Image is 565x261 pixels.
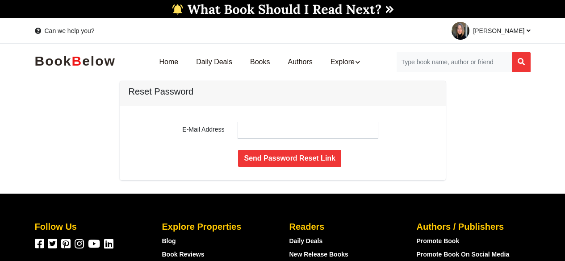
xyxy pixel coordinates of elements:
[75,238,84,250] a: BookBelow on Instagram
[444,18,530,43] a: [PERSON_NAME]
[162,251,205,258] a: Book Reviews
[322,48,369,76] a: Explore
[452,22,469,40] img: 1753198369.png
[48,238,57,250] a: BookBelow on Twitter
[129,122,231,139] label: E-Mail Address
[35,238,44,250] a: BookBelow on Facebook
[241,48,279,76] a: Books
[473,27,530,34] span: [PERSON_NAME]
[417,220,531,233] div: Authors / Publishers
[162,237,176,244] a: Blog
[396,52,512,72] input: Search for Books
[279,48,322,76] a: Authors
[289,237,323,244] a: Daily Deals
[512,52,531,72] button: Search
[187,48,241,76] a: Daily Deals
[35,220,149,233] div: Follow Us
[289,220,403,233] div: Readers
[238,150,341,167] button: Send Password Reset Link
[88,238,100,250] a: BookBelow on YouTube
[289,251,348,258] a: New Release Books
[35,26,95,35] a: Can we help you?
[417,251,510,258] a: Promote Book On Social Media
[61,238,71,250] a: BookBelow on Pinterest
[150,48,187,76] a: Home
[417,237,460,244] a: Promote Book
[104,238,113,250] a: BookBelow on Linkedin
[72,54,83,68] b: B
[162,220,276,233] div: Explore Properties
[129,86,437,97] h1: Reset Password
[35,52,116,73] a: BookBelow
